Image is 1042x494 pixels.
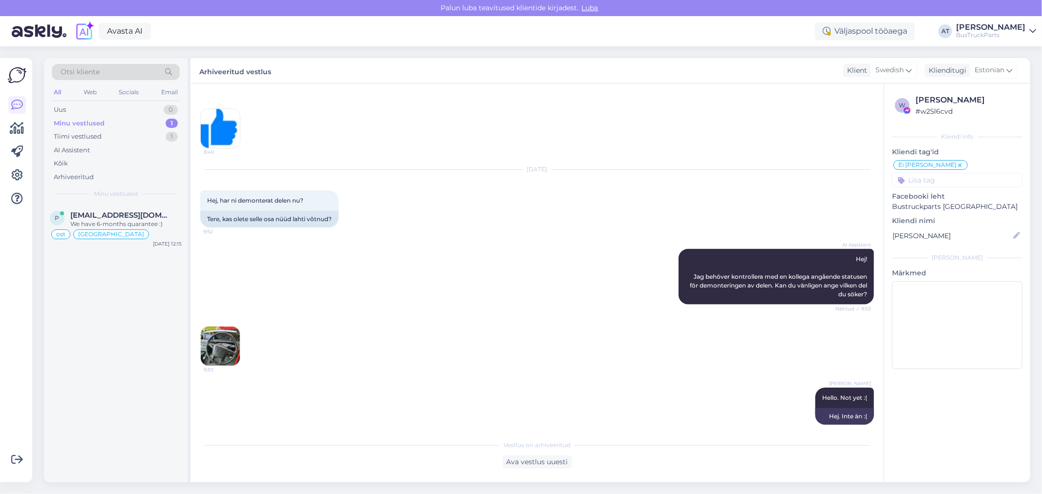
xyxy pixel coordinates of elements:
[94,189,138,198] span: Minu vestlused
[117,86,141,99] div: Socials
[915,94,1020,106] div: [PERSON_NAME]
[579,3,601,12] span: Luba
[956,23,1036,39] a: [PERSON_NAME]BusTruckParts
[899,102,906,109] span: w
[833,425,871,432] span: Nähtud ✓ 10:14
[504,441,571,450] span: Vestlus on arhiveeritud
[690,255,869,298] span: Hej! Jag behöver kontrollera med en kollega angående statusen för demonteringen av delen. Kan du ...
[843,65,867,76] div: Klient
[956,23,1025,31] div: [PERSON_NAME]
[892,253,1022,262] div: [PERSON_NAME]
[56,231,65,237] span: ost
[54,145,90,155] div: AI Assistent
[74,21,95,41] img: explore-ai
[893,230,1011,241] input: Lisa nimi
[201,109,240,148] img: Attachment
[892,173,1022,187] input: Lisa tag
[975,65,1004,76] span: Estonian
[61,67,100,77] span: Otsi kliente
[166,132,178,142] div: 1
[164,105,178,115] div: 0
[892,268,1022,278] p: Märkmed
[153,240,182,247] div: [DATE] 12:15
[166,119,178,128] div: 1
[54,132,102,142] div: Tiimi vestlused
[82,86,99,99] div: Web
[898,162,957,168] span: Ei [PERSON_NAME]
[203,228,240,235] span: 9:52
[54,105,66,115] div: Uus
[822,394,867,401] span: Hello. Not yet :(
[829,380,871,387] span: [PERSON_NAME]
[54,172,94,182] div: Arhiveeritud
[159,86,180,99] div: Email
[204,148,240,156] span: 8:40
[925,65,966,76] div: Klienditugi
[99,23,151,40] a: Avasta AI
[54,119,105,128] div: Minu vestlused
[892,147,1022,157] p: Kliendi tag'id
[503,455,572,469] div: Ava vestlus uuesti
[892,132,1022,141] div: Kliendi info
[199,64,271,77] label: Arhiveeritud vestlus
[200,211,339,227] div: Tere, kas olete selle osa nüüd lahti võtnud?
[70,211,172,220] span: pecas@mssassistencia.pt
[8,66,26,84] img: Askly Logo
[956,31,1025,39] div: BusTruckParts
[915,106,1020,117] div: # w25l6cvd
[70,220,182,228] div: We have 6-months quarantee :)
[834,241,871,248] span: AI Assistent
[815,408,874,425] div: Hej. Inte än :(
[201,327,240,366] img: Attachment
[892,216,1022,226] p: Kliendi nimi
[200,165,874,174] div: [DATE]
[875,65,904,76] span: Swedish
[207,197,303,204] span: Hej, har ni demonterat delen nu?
[55,214,60,222] span: p
[815,22,915,40] div: Väljaspool tööaega
[78,231,144,237] span: [GEOGRAPHIC_DATA]
[892,191,1022,202] p: Facebooki leht
[52,86,63,99] div: All
[834,305,871,312] span: Nähtud ✓ 9:53
[892,202,1022,212] p: Bustruckparts [GEOGRAPHIC_DATA]
[204,366,240,373] span: 9:53
[54,159,68,168] div: Kõik
[938,24,952,38] div: AT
